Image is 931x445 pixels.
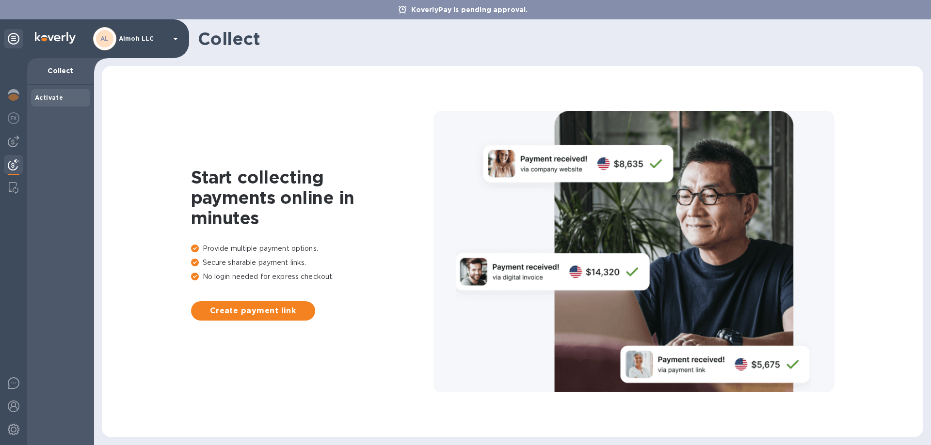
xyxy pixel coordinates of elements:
[406,5,533,15] p: KoverlyPay is pending approval.
[883,399,931,445] iframe: To enrich screen reader interactions, please activate Accessibility in Grammarly extension settings
[191,167,433,228] h1: Start collecting payments online in minutes
[100,35,109,42] b: AL
[198,29,915,49] h1: Collect
[191,272,433,282] p: No login needed for express checkout.
[35,32,76,44] img: Logo
[35,94,63,101] b: Activate
[191,244,433,254] p: Provide multiple payment options.
[35,66,86,76] p: Collect
[8,112,19,124] img: Foreign exchange
[199,305,307,317] span: Create payment link
[119,35,167,42] p: Aimoh LLC
[883,399,931,445] div: Chat Widget
[191,301,315,321] button: Create payment link
[191,258,433,268] p: Secure sharable payment links.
